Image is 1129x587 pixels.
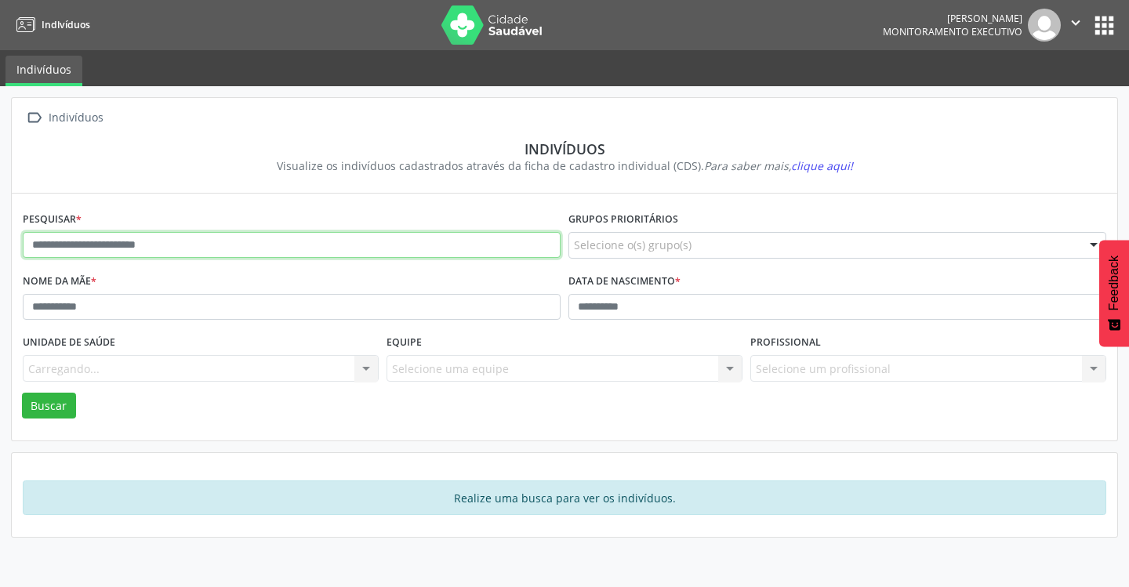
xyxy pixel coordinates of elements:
div: [PERSON_NAME] [883,12,1022,25]
span: Feedback [1107,255,1121,310]
button:  [1061,9,1091,42]
span: Selecione o(s) grupo(s) [574,237,692,253]
button: apps [1091,12,1118,39]
div: Indivíduos [45,107,106,129]
label: Nome da mãe [23,270,96,294]
span: clique aqui! [791,158,853,173]
i:  [1067,14,1084,31]
label: Pesquisar [23,208,82,232]
div: Indivíduos [34,140,1095,158]
span: Monitoramento Executivo [883,25,1022,38]
img: img [1028,9,1061,42]
span: Indivíduos [42,18,90,31]
label: Profissional [750,331,821,355]
a:  Indivíduos [23,107,106,129]
label: Data de nascimento [568,270,681,294]
button: Feedback - Mostrar pesquisa [1099,240,1129,346]
div: Realize uma busca para ver os indivíduos. [23,480,1106,515]
label: Grupos prioritários [568,208,678,232]
div: Visualize os indivíduos cadastrados através da ficha de cadastro individual (CDS). [34,158,1095,174]
i: Para saber mais, [704,158,853,173]
label: Unidade de saúde [23,331,115,355]
button: Buscar [22,393,76,419]
i:  [23,107,45,129]
label: Equipe [387,331,422,355]
a: Indivíduos [5,56,82,86]
a: Indivíduos [11,12,90,38]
